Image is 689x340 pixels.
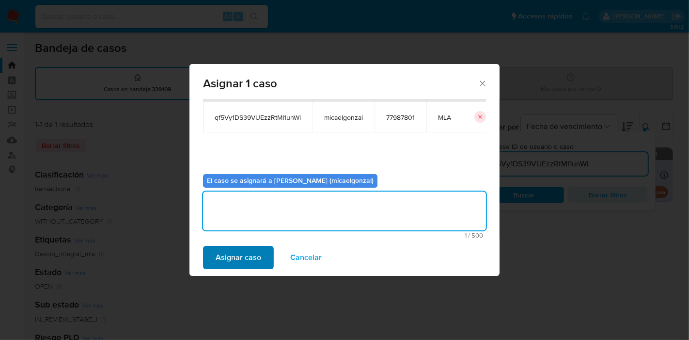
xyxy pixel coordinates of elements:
[203,246,274,269] button: Asignar caso
[189,64,500,276] div: assign-modal
[215,113,301,122] span: qf5Vy1DS39VUEzzRtMI1unWi
[386,113,415,122] span: 77987801
[290,247,322,268] span: Cancelar
[207,176,374,185] b: El caso se asignará a [PERSON_NAME] (micaelgonzal)
[206,232,483,239] span: Máximo 500 caracteres
[474,111,486,123] button: icon-button
[438,113,451,122] span: MLA
[203,78,478,89] span: Asignar 1 caso
[278,246,334,269] button: Cancelar
[324,113,363,122] span: micaelgonzal
[216,247,261,268] span: Asignar caso
[478,79,486,87] button: Cerrar ventana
